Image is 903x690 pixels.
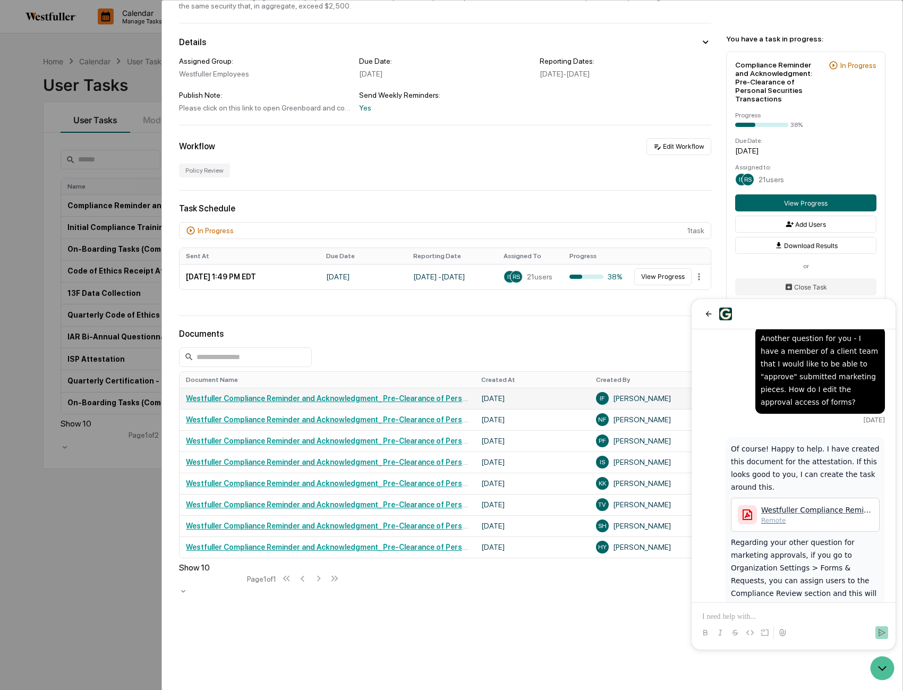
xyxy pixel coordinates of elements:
[735,147,876,155] div: [DATE]
[475,473,589,494] td: [DATE]
[186,458,660,466] a: Westfuller Compliance Reminder and Acknowledgment_ Pre-Clearance of Personal Securities Transacti...
[599,480,606,487] span: KK
[180,248,320,264] th: Sent At
[599,437,606,445] span: PF
[840,61,876,70] div: In Progress
[692,299,896,650] iframe: Customer support window
[759,175,784,184] span: 21 users
[179,37,206,47] div: Details
[359,91,531,99] div: Send Weekly Reminders:
[596,392,704,405] div: [PERSON_NAME]
[513,273,520,280] span: RS
[475,372,589,388] th: Created At
[180,372,475,388] th: Document Name
[475,452,589,473] td: [DATE]
[540,70,590,78] span: [DATE] - [DATE]
[735,137,876,144] div: Due Date:
[179,141,215,151] div: Workflow
[507,273,513,280] span: IS
[179,222,711,239] div: 1 task
[735,278,876,295] button: Close Task
[475,494,589,515] td: [DATE]
[247,575,276,583] div: Page 1 of 1
[186,437,660,445] a: Westfuller Compliance Reminder and Acknowledgment_ Pre-Clearance of Personal Securities Transacti...
[179,57,351,65] div: Assigned Group:
[569,272,623,281] div: 38%
[497,248,563,264] th: Assigned To
[186,522,660,530] a: Westfuller Compliance Reminder and Acknowledgment_ Pre-Clearance of Personal Securities Transacti...
[179,203,711,214] div: Task Schedule
[527,272,552,281] span: 21 users
[179,70,351,78] div: Westfuller Employees
[744,176,752,183] span: RS
[563,248,629,264] th: Progress
[869,655,898,684] iframe: Open customer support
[186,500,660,509] a: Westfuller Compliance Reminder and Acknowledgment_ Pre-Clearance of Personal Securities Transacti...
[735,216,876,233] button: Add Users
[186,415,660,424] a: Westfuller Compliance Reminder and Acknowledgment_ Pre-Clearance of Personal Securities Transacti...
[179,91,351,99] div: Publish Note:
[359,104,531,112] div: Yes
[320,264,407,289] td: [DATE]
[179,164,230,177] div: Policy Review
[475,536,589,558] td: [DATE]
[735,112,876,119] div: Progress
[646,138,711,155] button: Edit Workflow
[590,372,711,388] th: Created By
[596,498,704,511] div: [PERSON_NAME]
[790,121,803,129] div: 38%
[598,522,607,530] span: SH
[596,519,704,532] div: [PERSON_NAME]
[186,543,660,551] a: Westfuller Compliance Reminder and Acknowledgment_ Pre-Clearance of Personal Securities Transacti...
[475,409,589,430] td: [DATE]
[735,237,876,254] button: Download Results
[179,104,351,112] div: Please click on this link to open Greenboard and complete the attestation acknowledging that you ...
[475,515,589,536] td: [DATE]
[598,501,606,508] span: TV
[359,70,531,78] div: [DATE]
[726,35,885,43] div: You have a task in progress:
[407,264,497,289] td: [DATE] - [DATE]
[359,57,531,65] div: Due Date:
[600,458,605,466] span: IS
[596,541,704,553] div: [PERSON_NAME]
[475,430,589,452] td: [DATE]
[180,264,320,289] td: [DATE] 1:49 PM EDT
[179,329,711,339] div: Documents
[198,226,234,235] div: In Progress
[320,248,407,264] th: Due Date
[598,416,606,423] span: NF
[735,262,876,270] div: or
[186,479,660,488] a: Westfuller Compliance Reminder and Acknowledgment_ Pre-Clearance of Personal Securities Transacti...
[735,61,824,103] div: Compliance Reminder and Acknowledgment: Pre-Clearance of Personal Securities Transactions
[596,435,704,447] div: [PERSON_NAME]
[186,394,660,403] a: Westfuller Compliance Reminder and Acknowledgment_ Pre-Clearance of Personal Securities Transacti...
[596,413,704,426] div: [PERSON_NAME]
[179,563,243,573] div: Show 10
[735,194,876,211] button: View Progress
[475,388,589,409] td: [DATE]
[407,248,497,264] th: Reporting Date
[634,268,692,285] button: View Progress
[596,456,704,468] div: [PERSON_NAME]
[735,164,876,171] div: Assigned to:
[596,477,704,490] div: [PERSON_NAME]
[600,395,604,402] span: IF
[598,543,607,551] span: HY
[739,176,744,183] span: IS
[540,57,711,65] div: Reporting Dates:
